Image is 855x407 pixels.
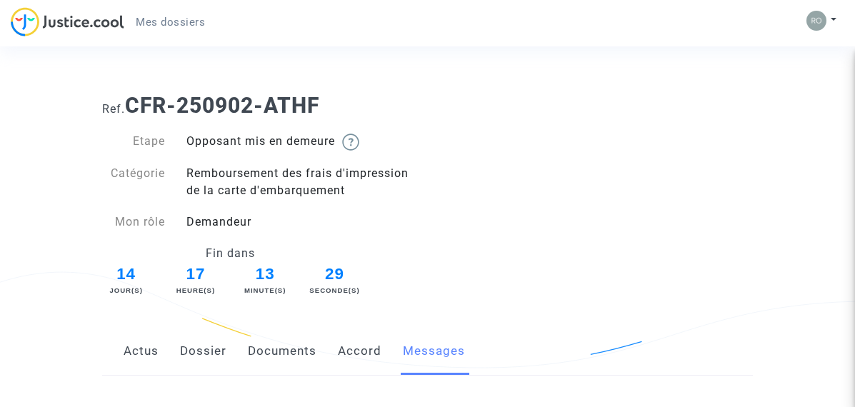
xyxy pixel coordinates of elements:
[101,286,152,296] div: Jour(s)
[170,262,221,286] span: 17
[239,262,291,286] span: 13
[11,7,124,36] img: jc-logo.svg
[338,328,381,375] a: Accord
[124,328,159,375] a: Actus
[403,328,465,375] a: Messages
[248,328,316,375] a: Documents
[102,102,125,116] span: Ref.
[101,262,152,286] span: 14
[125,93,319,118] b: CFR-250902-ATHF
[124,11,216,33] a: Mes dossiers
[91,213,176,231] div: Mon rôle
[309,262,361,286] span: 29
[91,165,176,199] div: Catégorie
[136,16,205,29] span: Mes dossiers
[309,286,361,296] div: Seconde(s)
[91,245,369,262] div: Fin dans
[176,213,428,231] div: Demandeur
[176,133,428,151] div: Opposant mis en demeure
[239,286,291,296] div: Minute(s)
[806,11,826,31] img: fdeb48e8aa6e1abe06637c042e739be0
[342,134,359,151] img: help.svg
[180,328,226,375] a: Dossier
[170,286,221,296] div: Heure(s)
[91,133,176,151] div: Etape
[176,165,428,199] div: Remboursement des frais d'impression de la carte d'embarquement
